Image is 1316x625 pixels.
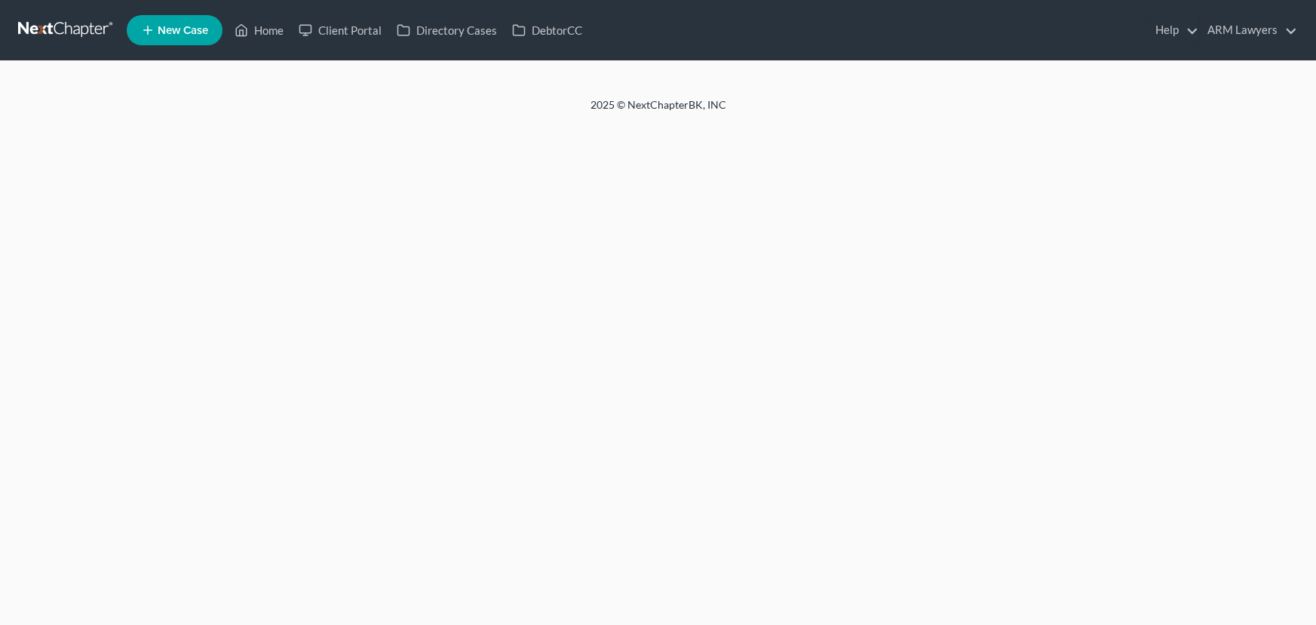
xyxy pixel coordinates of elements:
[389,17,505,44] a: Directory Cases
[1148,17,1198,44] a: Help
[229,97,1088,125] div: 2025 © NextChapterBK, INC
[291,17,389,44] a: Client Portal
[1200,17,1297,44] a: ARM Lawyers
[505,17,590,44] a: DebtorCC
[127,15,222,45] new-legal-case-button: New Case
[227,17,291,44] a: Home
